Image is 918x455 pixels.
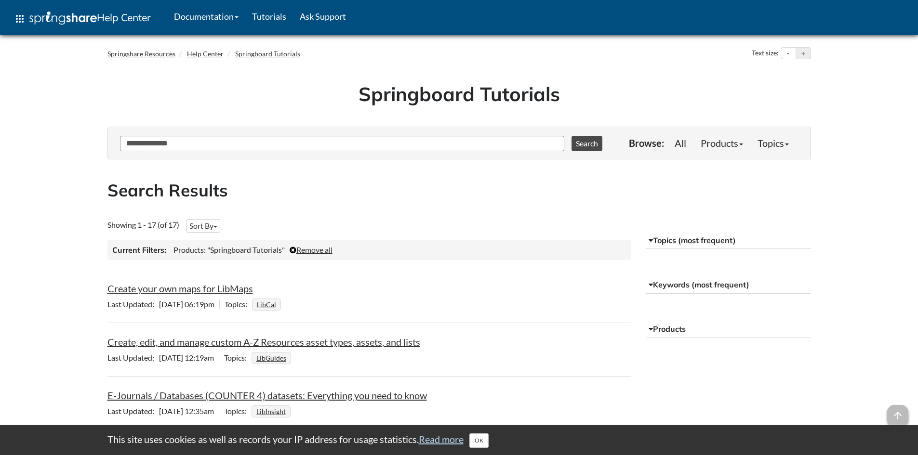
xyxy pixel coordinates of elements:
span: Topics [224,353,252,362]
a: Springshare Resources [107,50,175,58]
a: Create, edit, and manage custom A-Z Resources asset types, assets, and lists [107,336,420,348]
span: Topics [225,299,252,309]
a: Read more [419,433,464,445]
span: Last Updated [107,353,159,362]
span: Help Center [97,11,151,24]
button: Decrease text size [781,48,796,59]
span: [DATE] 06:19pm [107,299,219,309]
h3: Current Filters [112,245,166,255]
button: Products [646,321,811,338]
span: apps [14,13,26,25]
span: Last Updated [107,406,159,416]
button: Increase text size [796,48,811,59]
a: Create your own maps for LibMaps [107,283,253,294]
span: arrow_upward [887,405,908,426]
span: Products: [173,245,206,254]
a: Topics [750,133,796,153]
button: Search [572,136,602,151]
span: "Springboard Tutorials" [207,245,285,254]
ul: Topics [252,299,283,309]
h2: Search Results [107,179,811,202]
span: Last Updated [107,299,159,309]
a: E-Journals / Databases (COUNTER 4) datasets: Everything you need to know [107,390,427,401]
a: arrow_upward [887,406,908,417]
ul: Topics [252,353,293,362]
a: LibInsight [255,404,287,418]
button: Topics (most frequent) [646,232,811,249]
a: Remove all [290,245,333,254]
a: Products [693,133,750,153]
a: All [667,133,693,153]
a: LibCal [255,298,278,312]
div: Text size: [750,47,781,60]
img: Springshare [29,12,97,25]
p: Browse: [629,136,664,150]
span: [DATE] 12:35am [107,406,219,416]
button: Keywords (most frequent) [646,276,811,294]
a: Springboard Tutorials [235,50,300,58]
a: Help Center [187,50,224,58]
a: Tutorials [245,4,293,28]
span: Topics [224,406,252,416]
a: apps Help Center [7,4,158,33]
span: [DATE] 12:19am [107,353,219,362]
ul: Topics [252,406,293,416]
a: Documentation [167,4,245,28]
span: Showing 1 - 17 (of 17) [107,220,179,229]
h1: Springboard Tutorials [115,80,804,107]
button: Sort By [186,219,220,233]
a: LibGuides [255,351,288,365]
button: Close [469,433,489,448]
div: This site uses cookies as well as records your IP address for usage statistics. [98,432,821,448]
a: Ask Support [293,4,353,28]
